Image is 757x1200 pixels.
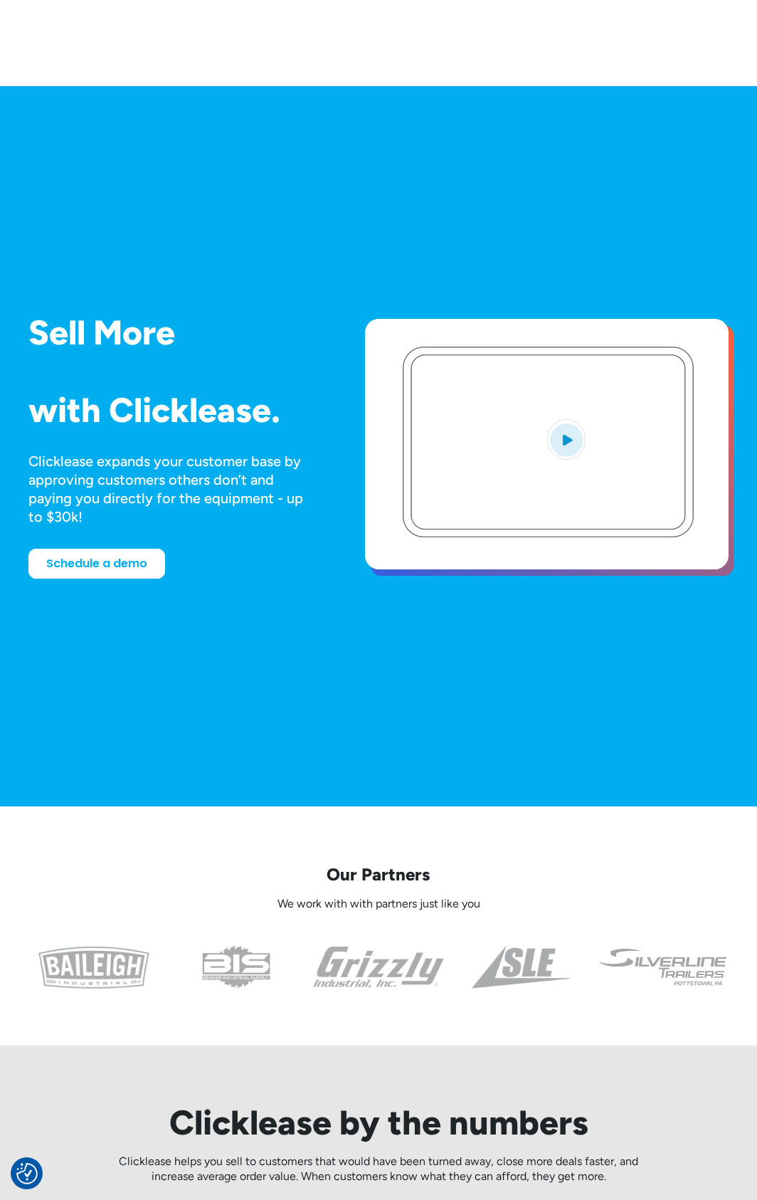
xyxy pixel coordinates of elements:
img: the grizzly industrial inc logo [313,946,444,989]
img: the logo for beaver industrial supply [202,946,270,989]
p: Our Partners [28,863,729,885]
img: a black and white photo of the side of a triangle [472,946,569,989]
p: We work with with partners just like you [28,897,729,912]
img: baileigh logo [38,946,149,989]
a: Schedule a demo [28,549,165,579]
img: undefined [598,946,729,989]
h1: Sell More [28,314,319,352]
img: Blue play button logo on a light blue circular background [547,419,586,459]
p: Clicklease helps you sell to customers that would have been turned away, close more deals faster,... [105,1154,652,1184]
button: Consent Preferences [16,1163,38,1184]
a: open lightbox [365,319,729,569]
h1: with Clicklease. [28,391,319,429]
h2: Clicklease by the numbers [105,1102,652,1144]
img: Revisit consent button [16,1163,38,1184]
div: Clicklease expands your customer base by approving customers others don’t and paying you directly... [28,452,319,526]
